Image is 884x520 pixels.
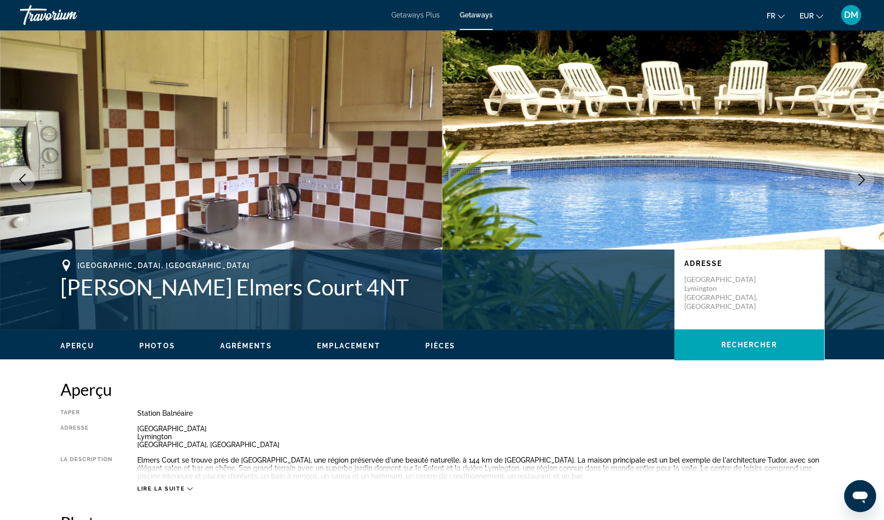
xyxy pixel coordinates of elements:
button: Pièces [425,341,456,350]
p: [GEOGRAPHIC_DATA] Lymington [GEOGRAPHIC_DATA], [GEOGRAPHIC_DATA] [684,275,764,311]
p: Adresse [684,260,814,267]
span: Aperçu [60,342,95,350]
button: Next image [849,167,874,192]
div: [GEOGRAPHIC_DATA] Lymington [GEOGRAPHIC_DATA], [GEOGRAPHIC_DATA] [137,425,824,449]
a: Getaways [460,11,493,19]
button: User Menu [838,4,864,25]
span: Emplacement [317,342,380,350]
button: Previous image [10,167,35,192]
button: Rechercher [674,329,824,360]
button: Agréments [220,341,272,350]
span: Agréments [220,342,272,350]
span: EUR [800,12,814,20]
div: Station balnéaire [137,409,824,417]
h2: Aperçu [60,379,824,399]
div: Adresse [60,425,112,449]
span: DM [844,10,859,20]
span: Pièces [425,342,456,350]
h1: [PERSON_NAME] Elmers Court 4NT [60,274,664,300]
button: Change language [767,8,785,23]
button: Change currency [800,8,823,23]
div: Elmers Court se trouve près de [GEOGRAPHIC_DATA], une région préservée d'une beauté naturelle, à ... [137,456,824,480]
button: Photos [139,341,175,350]
span: Photos [139,342,175,350]
div: La description [60,456,112,480]
div: Taper [60,409,112,417]
button: Emplacement [317,341,380,350]
span: fr [767,12,775,20]
span: Lire la suite [137,486,185,492]
span: [GEOGRAPHIC_DATA], [GEOGRAPHIC_DATA] [77,261,250,269]
span: Rechercher [721,341,777,349]
iframe: Bouton de lancement de la fenêtre de messagerie [844,480,876,512]
button: Lire la suite [137,485,193,493]
a: Travorium [20,2,120,28]
button: Aperçu [60,341,95,350]
a: Getaways Plus [391,11,440,19]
